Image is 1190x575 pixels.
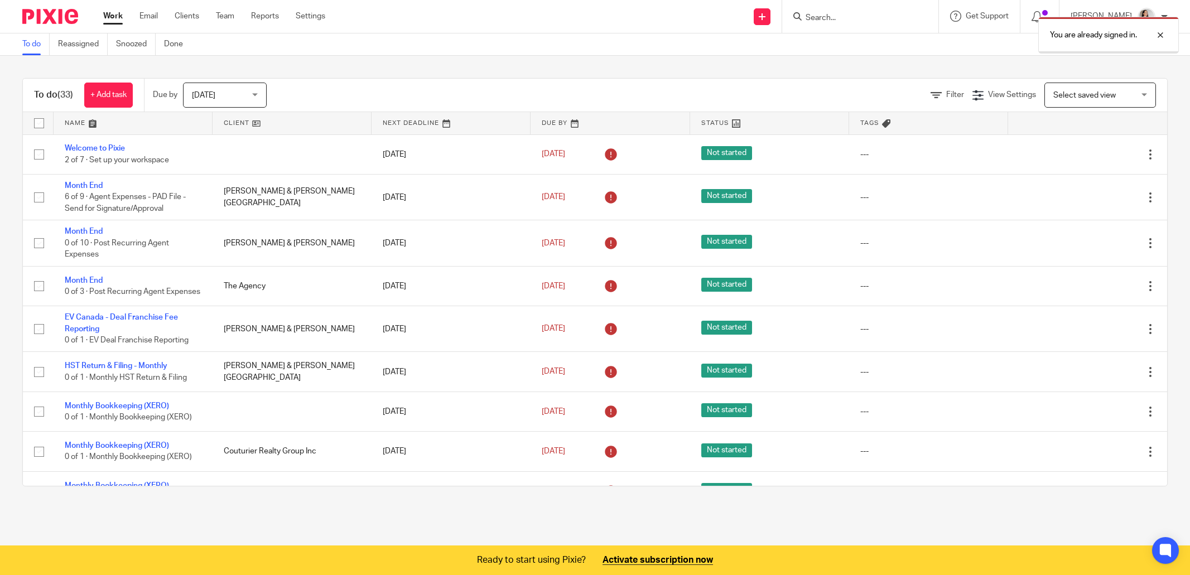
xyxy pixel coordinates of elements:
span: Tags [860,120,879,126]
span: Not started [701,443,752,457]
span: 2 of 7 · Set up your workspace [65,156,169,164]
td: The Agency [213,266,372,306]
div: --- [860,366,997,378]
a: Month End [65,277,103,284]
td: [DATE] [372,432,531,471]
a: Settings [296,11,325,22]
td: [PERSON_NAME] & [PERSON_NAME] [GEOGRAPHIC_DATA] [213,174,372,220]
span: [DATE] [542,408,565,415]
td: [DATE] [372,220,531,266]
a: Monthly Bookkeeping (XERO) [65,482,169,490]
div: --- [860,406,997,417]
div: --- [860,192,997,203]
span: 0 of 1 · EV Deal Franchise Reporting [65,336,189,344]
td: [PERSON_NAME] & [PERSON_NAME] [213,220,372,266]
a: + Add task [84,83,133,108]
span: Select saved view [1053,91,1116,99]
span: [DATE] [542,282,565,290]
img: Pixie [22,9,78,24]
span: [DATE] [542,151,565,158]
a: Month End [65,182,103,190]
span: Not started [701,321,752,335]
span: [DATE] [192,91,215,99]
a: Done [164,33,191,55]
a: Monthly Bookkeeping (XERO) [65,402,169,410]
td: [DATE] [372,306,531,352]
td: [PERSON_NAME] & [PERSON_NAME] [213,306,372,352]
span: Not started [701,483,752,497]
a: Reassigned [58,33,108,55]
div: --- [860,238,997,249]
td: [DATE] [372,174,531,220]
span: Not started [701,364,752,378]
div: --- [860,149,997,160]
td: [DATE] [372,266,531,306]
a: Reports [251,11,279,22]
span: 0 of 3 · Post Recurring Agent Expenses [65,288,200,296]
td: [DATE] [372,392,531,431]
td: Couturier Realty Group Inc [213,432,372,471]
a: Snoozed [116,33,156,55]
a: Welcome to Pixie [65,144,125,152]
div: --- [860,446,997,457]
span: Not started [701,189,752,203]
p: Due by [153,89,177,100]
span: View Settings [988,91,1036,99]
td: [DATE] [372,352,531,392]
a: Team [216,11,234,22]
span: [DATE] [542,325,565,333]
div: --- [860,323,997,335]
a: EV Canada - Deal Franchise Fee Reporting [65,313,178,332]
span: 0 of 1 · Monthly HST Return & Filing [65,374,187,381]
span: [DATE] [542,447,565,455]
a: Monthly Bookkeeping (XERO) [65,442,169,450]
a: Email [139,11,158,22]
p: You are already signed in. [1050,30,1137,41]
td: [DATE] [372,134,531,174]
td: [PERSON_NAME] Real Estate Inc [213,471,372,511]
a: Work [103,11,123,22]
span: (33) [57,90,73,99]
a: Month End [65,228,103,235]
td: [PERSON_NAME] & [PERSON_NAME] [GEOGRAPHIC_DATA] [213,352,372,392]
td: [DATE] [372,471,531,511]
span: Not started [701,278,752,292]
a: Clients [175,11,199,22]
a: To do [22,33,50,55]
span: Not started [701,235,752,249]
span: Not started [701,403,752,417]
span: Filter [946,91,964,99]
span: 6 of 9 · Agent Expenses - PAD File - Send for Signature/Approval [65,194,186,213]
span: [DATE] [542,368,565,376]
span: [DATE] [542,239,565,247]
span: Not started [701,146,752,160]
span: 0 of 10 · Post Recurring Agent Expenses [65,239,169,259]
a: HST Return & Filing - Monthly [65,362,167,370]
span: 0 of 1 · Monthly Bookkeeping (XERO) [65,453,192,461]
img: DB342964-06B7-45DF-89DF-C47B4FDC6D2D_1_105_c.jpeg [1138,8,1155,26]
h1: To do [34,89,73,101]
div: --- [860,281,997,292]
span: [DATE] [542,193,565,201]
div: --- [860,486,997,497]
span: 0 of 1 · Monthly Bookkeeping (XERO) [65,413,192,421]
